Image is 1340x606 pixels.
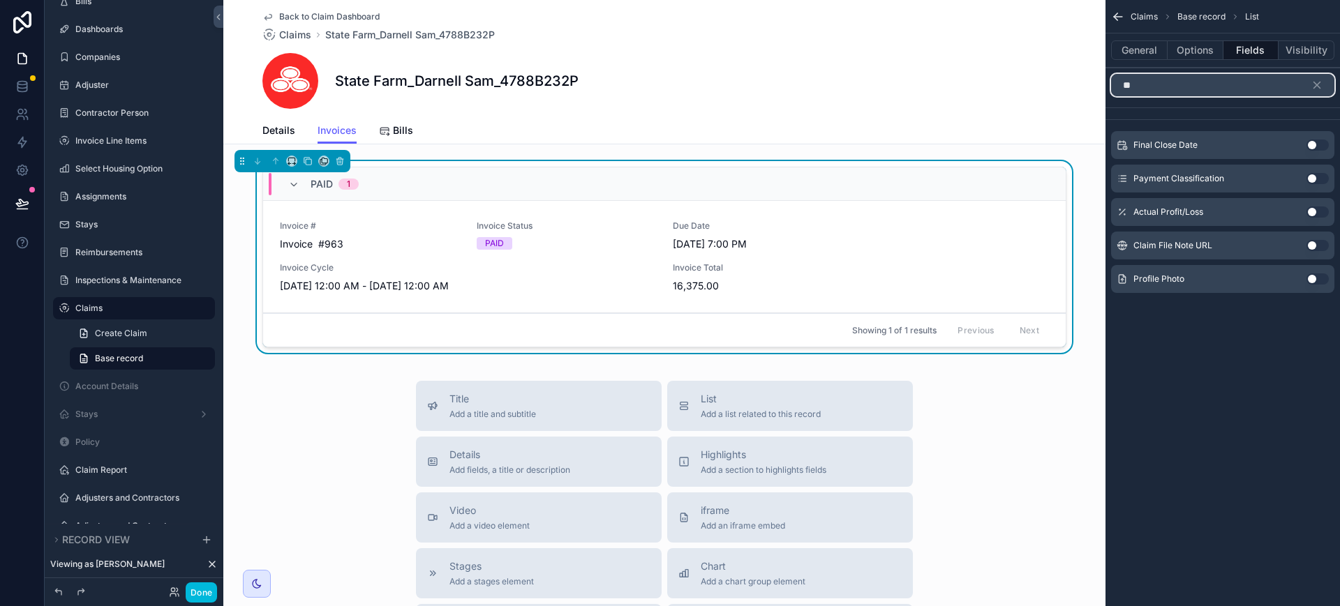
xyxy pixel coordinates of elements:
[1279,40,1334,60] button: Visibility
[1131,11,1158,22] span: Claims
[1111,40,1168,60] button: General
[280,237,460,251] span: Invoice #963
[75,409,187,420] label: Stays
[347,179,350,190] div: 1
[262,11,380,22] a: Back to Claim Dashboard
[449,520,530,531] span: Add a video element
[318,123,357,137] span: Invoices
[1168,40,1223,60] button: Options
[62,533,130,545] span: Record view
[701,409,821,420] span: Add a list related to this record
[279,28,311,42] span: Claims
[449,576,534,587] span: Add a stages element
[75,135,207,146] label: Invoice Line Items
[1177,11,1226,22] span: Base record
[701,464,826,476] span: Add a section to highlights fields
[416,492,662,543] button: VideoAdd a video element
[75,107,207,119] label: Contractor Person
[701,576,805,587] span: Add a chart group element
[75,24,207,35] a: Dashboards
[75,275,207,286] label: Inspections & Maintenance
[280,279,656,293] span: [DATE] 12:00 AM - [DATE] 12:00 AM
[75,492,207,503] label: Adjusters and Contractors
[477,220,657,232] span: Invoice Status
[1245,11,1259,22] span: List
[379,118,413,146] a: Bills
[673,220,853,232] span: Due Date
[70,347,215,370] a: Base record
[449,409,536,420] span: Add a title and subtitle
[449,392,536,406] span: Title
[673,262,853,273] span: Invoice Total
[673,279,853,293] span: 16,375.00
[1133,240,1212,251] span: Claim File Note URL
[667,381,913,431] button: ListAdd a list related to this record
[485,237,504,250] div: PAID
[263,201,1066,313] a: Invoice #Invoice #963Invoice StatusPAIDDue Date[DATE] 7:00 PMInvoice Cycle[DATE] 12:00 AM - [DATE...
[318,118,357,144] a: Invoices
[50,530,193,550] button: Record view
[75,52,207,63] label: Companies
[75,79,207,91] label: Adjuster
[186,582,217,603] button: Done
[75,520,207,531] label: Adjusters and Contractors
[701,448,826,462] span: Highlights
[280,262,656,273] span: Invoice Cycle
[449,503,530,517] span: Video
[701,559,805,573] span: Chart
[95,353,143,364] span: Base record
[262,118,295,146] a: Details
[673,237,853,251] span: [DATE] 7:00 PM
[1133,273,1184,285] span: Profile Photo
[75,303,207,314] label: Claims
[75,381,207,392] label: Account Details
[75,163,207,174] label: Select Housing Option
[75,191,207,202] label: Assignments
[701,392,821,406] span: List
[667,492,913,543] button: iframeAdd an iframe embed
[75,464,207,476] label: Claim Report
[262,123,295,137] span: Details
[311,177,333,191] span: PAID
[50,559,165,570] span: Viewing as [PERSON_NAME]
[75,219,207,230] label: Stays
[416,548,662,598] button: StagesAdd a stages element
[280,220,460,232] span: Invoice #
[1133,139,1198,151] span: Final Close Date
[416,437,662,487] button: DetailsAdd fields, a title or description
[1133,173,1224,184] span: Payment Classification
[1133,206,1203,218] span: Actual Profit/Loss
[1223,40,1279,60] button: Fields
[701,503,785,517] span: iframe
[449,559,534,573] span: Stages
[393,123,413,137] span: Bills
[335,71,579,91] h1: State Farm_Darnell Sam_4788B232P
[416,381,662,431] button: TitleAdd a title and subtitle
[667,437,913,487] button: HighlightsAdd a section to highlights fields
[70,322,215,344] a: Create Claim
[701,520,785,531] span: Add an iframe embed
[449,464,570,476] span: Add fields, a title or description
[75,247,207,258] label: Reimbursements
[95,328,147,339] span: Create Claim
[75,437,207,448] label: Policy
[852,325,937,336] span: Showing 1 of 1 results
[279,11,380,22] span: Back to Claim Dashboard
[325,28,495,42] a: State Farm_Darnell Sam_4788B232P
